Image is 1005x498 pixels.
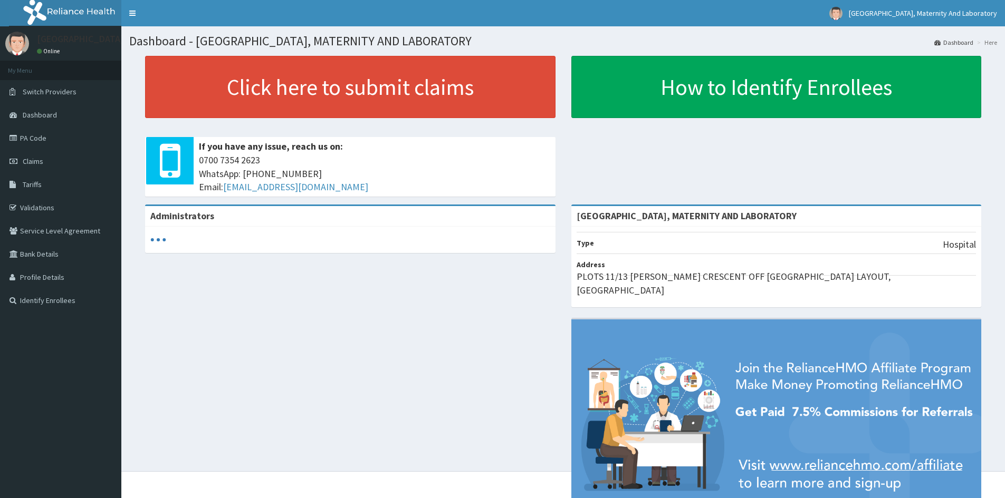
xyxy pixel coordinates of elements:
b: If you have any issue, reach us on: [199,140,343,152]
p: [GEOGRAPHIC_DATA], Maternity And Laboratory [37,34,234,44]
strong: [GEOGRAPHIC_DATA], MATERNITY AND LABORATORY [577,210,797,222]
a: Online [37,47,62,55]
span: Tariffs [23,180,42,189]
h1: Dashboard - [GEOGRAPHIC_DATA], MATERNITY AND LABORATORY [129,34,997,48]
span: Claims [23,157,43,166]
svg: audio-loading [150,232,166,248]
span: [GEOGRAPHIC_DATA], Maternity And Laboratory [849,8,997,18]
p: PLOTS 11/13 [PERSON_NAME] CRESCENT OFF [GEOGRAPHIC_DATA] LAYOUT, [GEOGRAPHIC_DATA] [577,270,977,297]
span: Switch Providers [23,87,76,96]
p: Hospital [943,238,976,251]
img: User Image [829,7,843,20]
b: Address [577,260,605,269]
b: Type [577,238,594,248]
li: Here [974,38,997,47]
a: Click here to submit claims [145,56,556,118]
b: Administrators [150,210,214,222]
img: User Image [5,32,29,55]
a: [EMAIL_ADDRESS][DOMAIN_NAME] [223,181,368,193]
a: Dashboard [934,38,973,47]
span: Dashboard [23,110,57,120]
a: How to Identify Enrollees [571,56,982,118]
span: 0700 7354 2623 WhatsApp: [PHONE_NUMBER] Email: [199,153,550,194]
